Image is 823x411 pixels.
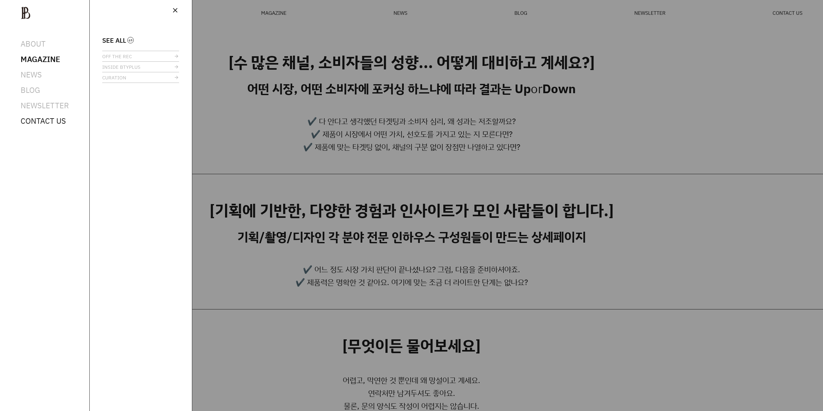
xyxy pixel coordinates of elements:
a: OFF THE REC [102,51,179,61]
a: ABOUT [21,39,46,49]
span: CURATION [102,75,126,80]
img: ba379d5522eb3.png [21,6,31,19]
a: BLOG [21,85,40,95]
span: SEE ALL [102,38,126,43]
a: INSIDE BTYPLUS [102,62,179,72]
span: close [171,6,179,14]
a: CONTACT US [21,116,66,126]
span: MAGAZINE [21,54,60,64]
span: INSIDE BTYPLUS [102,65,140,69]
a: CURATION [102,72,179,83]
a: NEWS [21,69,42,80]
a: NEWSLETTER [21,100,69,111]
span: OFF THE REC [102,54,132,59]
